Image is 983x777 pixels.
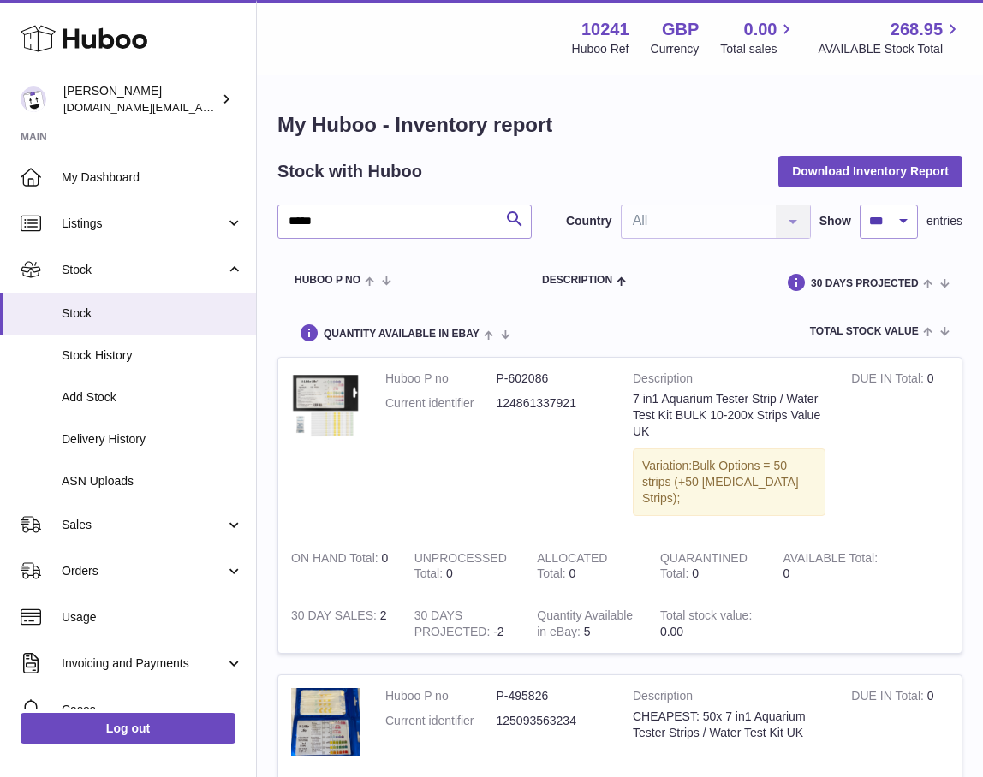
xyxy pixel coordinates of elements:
dd: 124861337921 [497,395,608,412]
span: 0.00 [744,18,777,41]
td: -2 [402,595,525,653]
span: entries [926,213,962,229]
span: Stock History [62,347,243,364]
span: Listings [62,216,225,232]
span: Description [542,275,612,286]
span: My Dashboard [62,169,243,186]
div: Huboo Ref [572,41,629,57]
td: 5 [524,595,647,653]
dt: Current identifier [385,395,497,412]
strong: 30 DAY SALES [291,608,380,626]
img: product image [291,371,360,442]
span: Usage [62,609,243,626]
strong: ALLOCATED Total [537,551,607,585]
strong: Quantity Available in eBay [537,608,633,643]
td: 0 [771,537,894,596]
span: Total stock value [810,326,919,337]
strong: 10241 [581,18,629,41]
span: Bulk Options = 50 strips (+50 [MEDICAL_DATA] Strips); [642,459,799,505]
a: 0.00 Total sales [720,18,796,57]
dd: P-495826 [497,688,608,704]
dt: Huboo P no [385,688,497,704]
dd: 125093563234 [497,713,608,729]
td: 0 [524,537,647,596]
span: Orders [62,563,225,579]
a: 268.95 AVAILABLE Stock Total [818,18,962,57]
span: Quantity Available in eBay [324,329,480,340]
strong: UNPROCESSED Total [414,551,507,585]
strong: DUE IN Total [851,371,926,389]
h2: Stock with Huboo [277,160,422,183]
div: Currency [651,41,700,57]
td: 2 [278,595,402,653]
dd: P-602086 [497,371,608,387]
span: Stock [62,305,243,322]
strong: Description [633,371,825,391]
span: Huboo P no [295,275,360,286]
td: 0 [402,537,525,596]
strong: Description [633,688,825,709]
strong: AVAILABLE Total [783,551,879,569]
label: Country [566,213,612,229]
span: Cases [62,702,243,718]
span: 268.95 [891,18,943,41]
span: Add Stock [62,389,243,406]
strong: DUE IN Total [851,689,926,707]
strong: ON HAND Total [291,551,382,569]
dt: Current identifier [385,713,497,729]
h1: My Huboo - Inventory report [277,111,962,139]
div: 7 in1 Aquarium Tester Strip / Water Test Kit BULK 10-200x Strips Value UK [633,391,825,440]
strong: QUARANTINED Total [660,551,748,585]
td: 0 [838,358,962,537]
span: Sales [62,517,225,533]
div: [PERSON_NAME] [63,83,217,116]
td: 0 [838,675,962,774]
span: 30 DAYS PROJECTED [811,278,919,289]
a: Log out [21,713,235,744]
dt: Huboo P no [385,371,497,387]
span: ASN Uploads [62,473,243,489]
span: Invoicing and Payments [62,655,225,672]
span: Delivery History [62,431,243,448]
span: 0 [692,566,699,580]
img: londonaquatics.online@gmail.com [21,86,46,112]
td: 0 [278,537,402,596]
label: Show [819,213,851,229]
strong: GBP [662,18,699,41]
span: Stock [62,262,225,278]
span: [DOMAIN_NAME][EMAIL_ADDRESS][DOMAIN_NAME] [63,100,341,114]
span: 0.00 [660,625,683,638]
strong: Total stock value [660,608,752,626]
span: Total sales [720,41,796,57]
div: CHEAPEST: 50x 7 in1 Aquarium Tester Strips / Water Test Kit UK [633,709,825,741]
strong: 30 DAYS PROJECTED [414,608,494,643]
img: product image [291,688,360,756]
div: Variation: [633,448,825,516]
span: AVAILABLE Stock Total [818,41,962,57]
button: Download Inventory Report [778,156,962,187]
